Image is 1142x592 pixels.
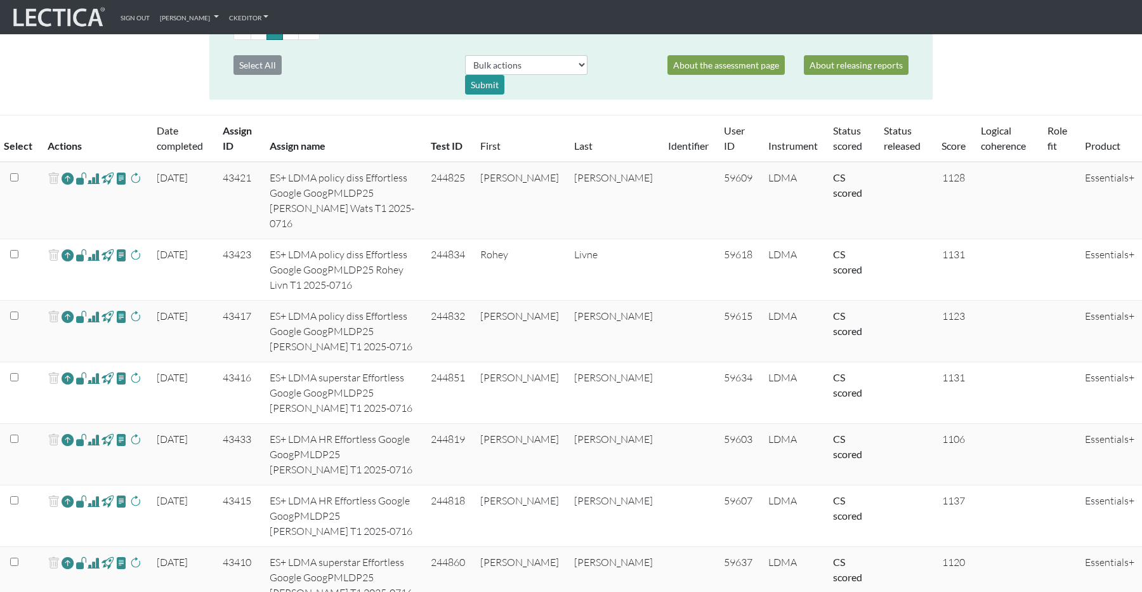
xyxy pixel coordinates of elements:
[215,239,262,301] td: 43423
[149,485,215,547] td: [DATE]
[62,431,74,450] a: Reopen
[48,431,60,450] span: delete
[149,162,215,239] td: [DATE]
[473,301,567,362] td: [PERSON_NAME]
[567,162,660,239] td: [PERSON_NAME]
[942,433,965,445] span: 1106
[115,5,155,29] a: Sign out
[115,556,128,570] span: view
[942,310,965,322] span: 1123
[155,5,224,29] a: [PERSON_NAME]
[115,433,128,447] span: view
[1077,239,1142,301] td: Essentials+
[473,362,567,424] td: [PERSON_NAME]
[149,301,215,362] td: [DATE]
[473,239,567,301] td: Rohey
[833,494,862,522] a: Completed = assessment has been completed; CS scored = assessment has been CLAS scored; LS scored...
[48,308,60,327] span: delete
[423,162,473,239] td: 244825
[149,424,215,485] td: [DATE]
[115,494,128,509] span: view
[129,494,141,510] span: rescore
[88,171,100,187] span: Analyst score
[423,115,473,162] th: Test ID
[833,248,862,275] a: Completed = assessment has been completed; CS scored = assessment has been CLAS scored; LS scored...
[48,247,60,265] span: delete
[48,493,60,511] span: delete
[942,494,965,507] span: 1137
[215,485,262,547] td: 43415
[473,485,567,547] td: [PERSON_NAME]
[574,140,593,152] a: Last
[75,310,88,324] span: view
[48,370,60,388] span: delete
[262,239,423,301] td: ES+ LDMA policy diss Effortless Google GoogPMLDP25 Rohey Livn T1 2025-0716
[215,362,262,424] td: 43416
[423,485,473,547] td: 244818
[215,424,262,485] td: 43433
[480,140,501,152] a: First
[833,556,862,583] a: Completed = assessment has been completed; CS scored = assessment has been CLAS scored; LS scored...
[1047,124,1067,152] a: Role fit
[88,248,100,263] span: Analyst score
[465,75,504,95] div: Submit
[262,115,423,162] th: Assign name
[129,433,141,448] span: rescore
[761,239,825,301] td: LDMA
[157,124,203,152] a: Date completed
[1085,140,1120,152] a: Product
[668,140,709,152] a: Identifier
[129,310,141,325] span: rescore
[716,424,761,485] td: 59603
[716,485,761,547] td: 59607
[942,140,966,152] a: Score
[129,248,141,263] span: rescore
[1077,301,1142,362] td: Essentials+
[473,424,567,485] td: [PERSON_NAME]
[215,162,262,239] td: 43421
[942,171,965,184] span: 1128
[262,424,423,485] td: ES+ LDMA HR Effortless Google GoogPMLDP25 [PERSON_NAME] T1 2025-0716
[75,556,88,570] span: view
[75,494,88,509] span: view
[115,171,128,186] span: view
[88,371,100,386] span: Analyst score
[215,301,262,362] td: 43417
[423,424,473,485] td: 244819
[1077,424,1142,485] td: Essentials+
[942,371,965,384] span: 1131
[761,485,825,547] td: LDMA
[423,362,473,424] td: 244851
[102,494,114,509] span: view
[1077,362,1142,424] td: Essentials+
[75,248,88,263] span: view
[804,55,909,75] a: About releasing reports
[716,362,761,424] td: 59634
[716,239,761,301] td: 59618
[1077,485,1142,547] td: Essentials+
[262,301,423,362] td: ES+ LDMA policy diss Effortless Google GoogPMLDP25 [PERSON_NAME] T1 2025-0716
[833,171,862,199] a: Completed = assessment has been completed; CS scored = assessment has been CLAS scored; LS scored...
[48,555,60,573] span: delete
[833,371,862,398] a: Completed = assessment has been completed; CS scored = assessment has been CLAS scored; LS scored...
[473,162,567,239] td: [PERSON_NAME]
[567,239,660,301] td: Livne
[942,556,965,569] span: 1120
[129,556,141,571] span: rescore
[567,485,660,547] td: [PERSON_NAME]
[88,310,100,325] span: Analyst score
[88,494,100,510] span: Analyst score
[981,124,1026,152] a: Logical coherence
[115,371,128,386] span: view
[48,170,60,188] span: delete
[62,555,74,573] a: Reopen
[724,124,745,152] a: User ID
[88,433,100,448] span: Analyst score
[262,162,423,239] td: ES+ LDMA policy diss Effortless Google GoogPMLDP25 [PERSON_NAME] Wats T1 2025-0716
[102,171,114,186] span: view
[115,248,128,263] span: view
[667,55,785,75] a: About the assessment page
[768,140,818,152] a: Instrument
[833,433,862,460] a: Completed = assessment has been completed; CS scored = assessment has been CLAS scored; LS scored...
[884,124,921,152] a: Status released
